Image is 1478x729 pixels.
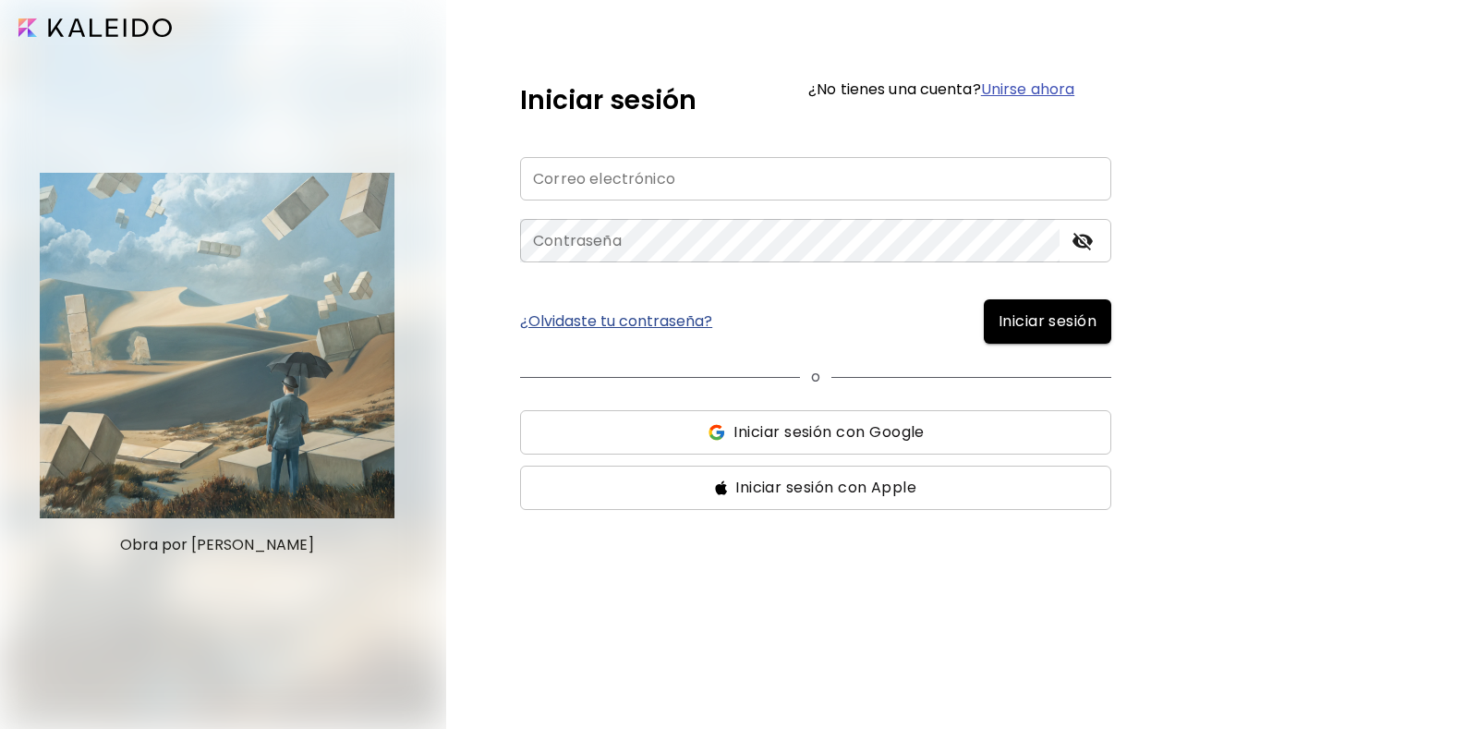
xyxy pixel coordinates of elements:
h6: ¿No tienes una cuenta? [808,82,1074,97]
span: Iniciar sesión con Google [733,421,924,443]
button: toggle password visibility [1067,225,1098,257]
span: Iniciar sesión [999,310,1096,333]
button: ssIniciar sesión con Google [520,410,1111,455]
p: o [811,366,820,388]
button: ssIniciar sesión con Apple [520,466,1111,510]
span: Iniciar sesión con Apple [735,477,916,499]
a: ¿Olvidaste tu contraseña? [520,314,712,329]
a: Unirse ahora [981,79,1074,100]
img: ss [715,480,728,495]
h5: Iniciar sesión [520,81,697,120]
img: ss [707,423,726,442]
button: Iniciar sesión [984,299,1111,344]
